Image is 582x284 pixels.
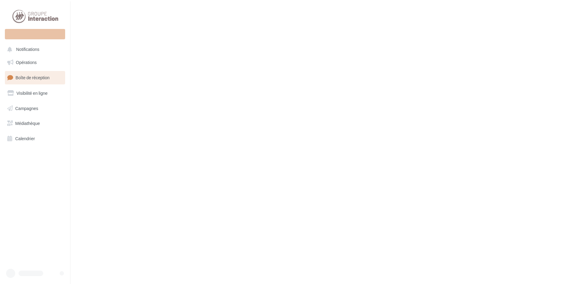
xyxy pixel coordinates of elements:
[16,75,50,80] span: Boîte de réception
[4,132,66,145] a: Calendrier
[15,136,35,141] span: Calendrier
[4,102,66,115] a: Campagnes
[16,60,37,65] span: Opérations
[4,71,66,84] a: Boîte de réception
[4,117,66,130] a: Médiathèque
[15,105,38,111] span: Campagnes
[4,87,66,100] a: Visibilité en ligne
[5,29,65,39] div: Nouvelle campagne
[16,91,47,96] span: Visibilité en ligne
[15,121,40,126] span: Médiathèque
[16,47,39,52] span: Notifications
[4,56,66,69] a: Opérations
